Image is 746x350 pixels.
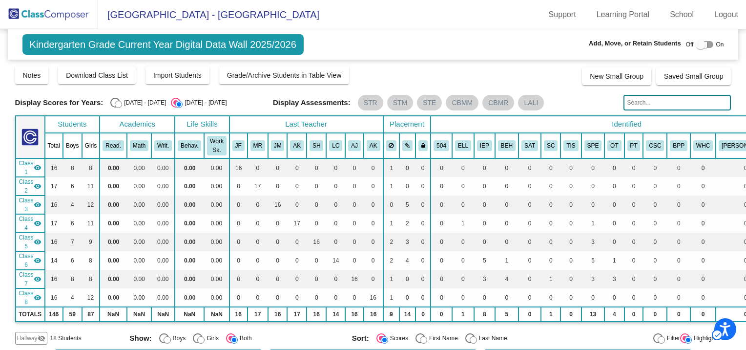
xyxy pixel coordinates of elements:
td: 0 [495,214,518,233]
button: SPE [584,140,602,151]
td: 0 [667,177,690,196]
span: Class 2 [19,177,34,195]
td: 0.00 [204,251,229,270]
td: 0 [345,158,364,177]
span: Display Assessments: [273,98,351,107]
td: 0 [431,158,452,177]
th: Counseling w/ Ms. Stacy [643,133,667,158]
td: 0 [495,233,518,251]
td: 0 [307,196,326,214]
mat-chip: STM [387,95,414,110]
td: 0.00 [175,214,204,233]
td: 8 [63,158,82,177]
td: 0.00 [127,196,151,214]
td: 0 [326,158,345,177]
td: 0 [229,196,248,214]
button: WHC [693,140,713,151]
th: 504 Plan [431,133,452,158]
td: 0 [560,177,581,196]
span: New Small Group [590,72,643,80]
td: 16 [307,233,326,251]
td: 0.00 [100,251,127,270]
td: 0 [248,196,268,214]
span: Notes [23,71,41,79]
button: 504 [434,140,449,151]
td: 0 [624,196,643,214]
span: Class 1 [19,159,34,176]
span: Saved Small Group [664,72,723,80]
th: Physical Therapy [624,133,643,158]
td: 14 [45,251,63,270]
span: Hallway [17,334,38,343]
td: 2 [383,233,400,251]
td: 2 [399,214,415,233]
button: LC [329,140,342,151]
td: 6 [63,214,82,233]
td: 0 [604,196,624,214]
td: 0 [604,214,624,233]
td: 17 [45,214,63,233]
td: 0 [452,233,474,251]
td: 0 [643,196,667,214]
th: Sarah Howells [307,133,326,158]
button: IEP [477,140,492,151]
td: 0 [518,214,541,233]
button: PT [627,140,641,151]
div: [DATE] - [DATE] [120,98,166,107]
td: 0.00 [151,158,175,177]
td: 0 [518,233,541,251]
a: Learning Portal [589,7,658,22]
th: Leah Crow [326,133,345,158]
td: 7 [63,233,82,251]
td: 0.00 [204,233,229,251]
td: 0 [474,158,495,177]
mat-icon: visibility [34,201,41,209]
th: Placement [383,116,431,133]
td: 16 [45,233,63,251]
td: 0 [307,177,326,196]
td: 0 [474,233,495,251]
div: [DATE] - [DATE] [181,98,227,107]
th: Total [45,133,63,158]
td: 0 [415,214,431,233]
mat-chip: STR [358,95,383,110]
td: 16 [268,196,288,214]
input: Both [230,336,238,344]
td: 0 [452,158,474,177]
td: 0 [495,196,518,214]
td: 0 [229,233,248,251]
td: 0 [604,158,624,177]
button: AJ [348,140,361,151]
td: 0 [560,214,581,233]
td: 0 [604,177,624,196]
td: 0.00 [127,214,151,233]
td: 0.00 [151,177,175,196]
button: Work Sk. [207,136,226,155]
th: Life Skills [175,116,229,133]
button: AK [290,140,304,151]
button: Unlabelled [402,140,413,151]
button: JM [271,140,285,151]
span: Add, Move, or Retain Students [589,39,681,48]
td: 0.00 [127,233,151,251]
td: 0 [624,214,643,233]
td: 0 [345,196,364,214]
td: 0 [287,158,307,177]
span: Grade/Archive Students in Table View [227,71,342,79]
button: Unlabelled [386,140,397,151]
td: 0.00 [151,196,175,214]
td: 0 [624,177,643,196]
td: 0 [307,251,326,270]
td: 0.00 [204,158,229,177]
th: Individualized Education Plan [474,133,495,158]
td: 0 [690,196,716,214]
mat-icon: visibility [34,164,41,172]
button: Unlabelled [418,140,428,151]
td: 6 [63,251,82,270]
button: MR [250,140,265,151]
td: 0 [364,214,383,233]
td: 0 [581,196,605,214]
td: 0 [431,214,452,233]
td: 3 [399,233,415,251]
button: SH [310,140,323,151]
